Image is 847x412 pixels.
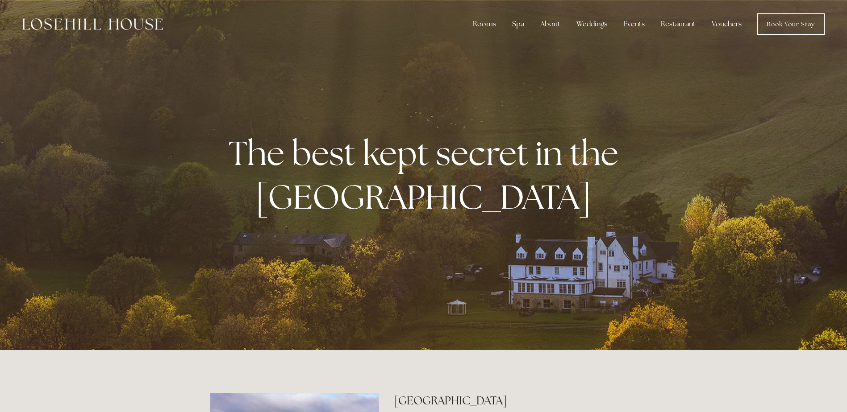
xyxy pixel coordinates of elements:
[394,393,637,408] h2: [GEOGRAPHIC_DATA]
[569,15,614,33] div: Weddings
[654,15,703,33] div: Restaurant
[466,15,503,33] div: Rooms
[705,15,749,33] a: Vouchers
[616,15,652,33] div: Events
[757,13,825,35] a: Book Your Stay
[22,18,163,30] img: Losehill House
[505,15,531,33] div: Spa
[533,15,567,33] div: About
[229,131,626,218] strong: The best kept secret in the [GEOGRAPHIC_DATA]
